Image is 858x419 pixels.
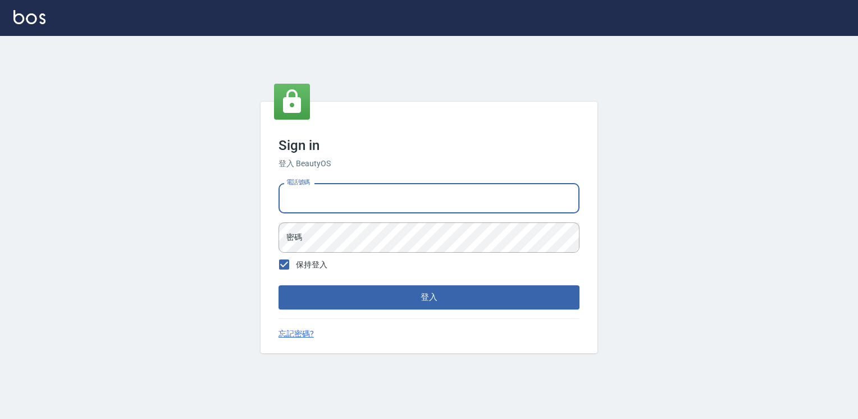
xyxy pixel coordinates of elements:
span: 保持登入 [296,259,327,271]
button: 登入 [279,285,579,309]
h6: 登入 BeautyOS [279,158,579,170]
h3: Sign in [279,138,579,153]
img: Logo [13,10,45,24]
a: 忘記密碼? [279,328,314,340]
label: 電話號碼 [286,178,310,186]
